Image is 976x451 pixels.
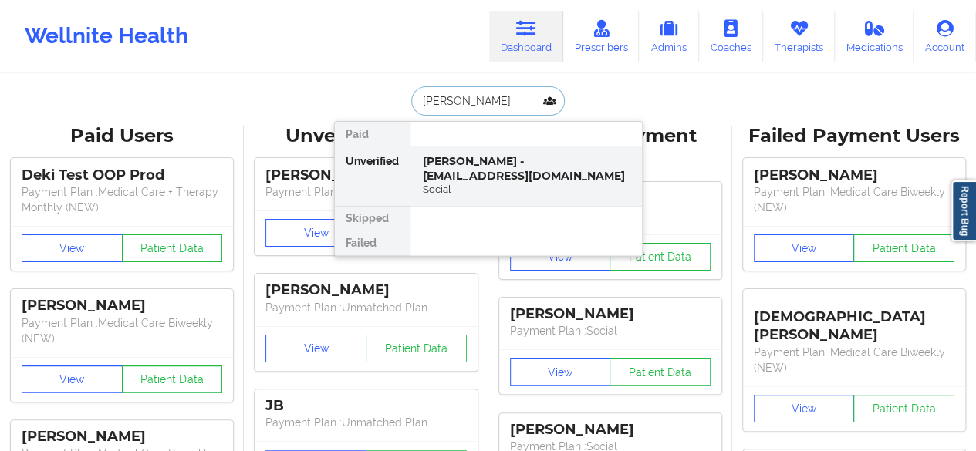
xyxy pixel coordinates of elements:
button: View [265,219,366,247]
div: [DEMOGRAPHIC_DATA][PERSON_NAME] [754,297,954,344]
div: [PERSON_NAME] [22,428,222,446]
button: View [265,335,366,362]
button: Patient Data [610,358,711,386]
a: Admins [639,11,699,62]
div: [PERSON_NAME] [754,167,954,184]
a: Report Bug [951,180,976,241]
p: Payment Plan : Unmatched Plan [265,300,466,315]
button: Patient Data [853,234,954,262]
button: Patient Data [366,335,467,362]
button: View [510,243,611,271]
div: Unverified [335,146,410,207]
div: Failed [335,231,410,256]
button: Patient Data [610,243,711,271]
div: Paid [335,122,410,146]
div: Paid Users [11,124,233,148]
div: Failed Payment Users [743,124,965,148]
p: Payment Plan : Medical Care Biweekly (NEW) [22,315,222,346]
div: [PERSON_NAME] [510,305,711,323]
button: View [22,234,123,262]
div: Social [423,183,630,196]
p: Payment Plan : Medical Care Biweekly (NEW) [754,184,954,215]
div: Unverified Users [255,124,477,148]
div: [PERSON_NAME] [510,421,711,439]
p: Payment Plan : Unmatched Plan [265,184,466,200]
p: Payment Plan : Unmatched Plan [265,415,466,430]
button: Patient Data [853,395,954,422]
div: Deki Test OOP Prod [22,167,222,184]
p: Payment Plan : Medical Care + Therapy Monthly (NEW) [22,184,222,215]
div: Skipped [335,207,410,231]
a: Coaches [699,11,763,62]
div: [PERSON_NAME] [265,167,466,184]
a: Prescribers [563,11,640,62]
button: View [22,365,123,393]
button: View [754,395,855,422]
div: [PERSON_NAME] [22,297,222,315]
button: Patient Data [122,234,223,262]
button: Patient Data [122,365,223,393]
button: View [754,234,855,262]
button: View [510,358,611,386]
div: [PERSON_NAME] [265,281,466,299]
a: Dashboard [489,11,563,62]
p: Payment Plan : Medical Care Biweekly (NEW) [754,345,954,375]
div: JB [265,397,466,415]
p: Payment Plan : Social [510,323,711,338]
a: Therapists [763,11,835,62]
a: Medications [835,11,914,62]
div: [PERSON_NAME] - [EMAIL_ADDRESS][DOMAIN_NAME] [423,154,630,183]
a: Account [914,11,976,62]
